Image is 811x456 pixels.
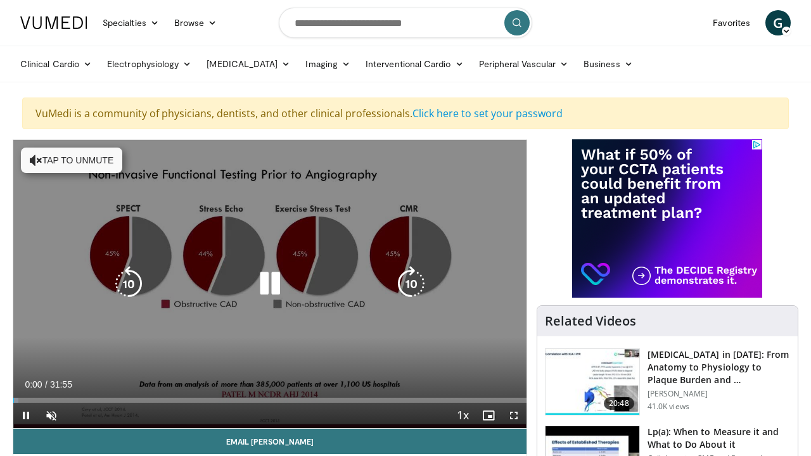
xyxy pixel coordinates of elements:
[501,403,527,428] button: Fullscreen
[576,51,641,77] a: Business
[604,397,634,410] span: 20:48
[471,51,576,77] a: Peripheral Vascular
[572,139,762,298] iframe: Advertisement
[21,148,122,173] button: Tap to unmute
[358,51,471,77] a: Interventional Cardio
[50,379,72,389] span: 31:55
[25,379,42,389] span: 0:00
[705,10,758,35] a: Favorites
[298,51,358,77] a: Imaging
[39,403,64,428] button: Unmute
[648,389,790,399] p: [PERSON_NAME]
[648,402,689,412] p: 41.0K views
[199,51,298,77] a: [MEDICAL_DATA]
[95,10,167,35] a: Specialties
[648,348,790,386] h3: [MEDICAL_DATA] in [DATE]: From Anatomy to Physiology to Plaque Burden and …
[546,349,639,415] img: 823da73b-7a00-425d-bb7f-45c8b03b10c3.150x105_q85_crop-smart_upscale.jpg
[450,403,476,428] button: Playback Rate
[13,429,527,454] a: Email [PERSON_NAME]
[412,106,563,120] a: Click here to set your password
[13,398,527,403] div: Progress Bar
[279,8,532,38] input: Search topics, interventions
[13,51,99,77] a: Clinical Cardio
[545,313,636,329] h4: Related Videos
[13,140,527,429] video-js: Video Player
[648,426,790,451] h3: Lp(a): When to Measure it and What to Do About it
[20,16,87,29] img: VuMedi Logo
[13,403,39,428] button: Pause
[22,98,789,129] div: VuMedi is a community of physicians, dentists, and other clinical professionals.
[765,10,791,35] a: G
[167,10,225,35] a: Browse
[476,403,501,428] button: Enable picture-in-picture mode
[545,348,790,415] a: 20:48 [MEDICAL_DATA] in [DATE]: From Anatomy to Physiology to Plaque Burden and … [PERSON_NAME] 4...
[99,51,199,77] a: Electrophysiology
[45,379,48,389] span: /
